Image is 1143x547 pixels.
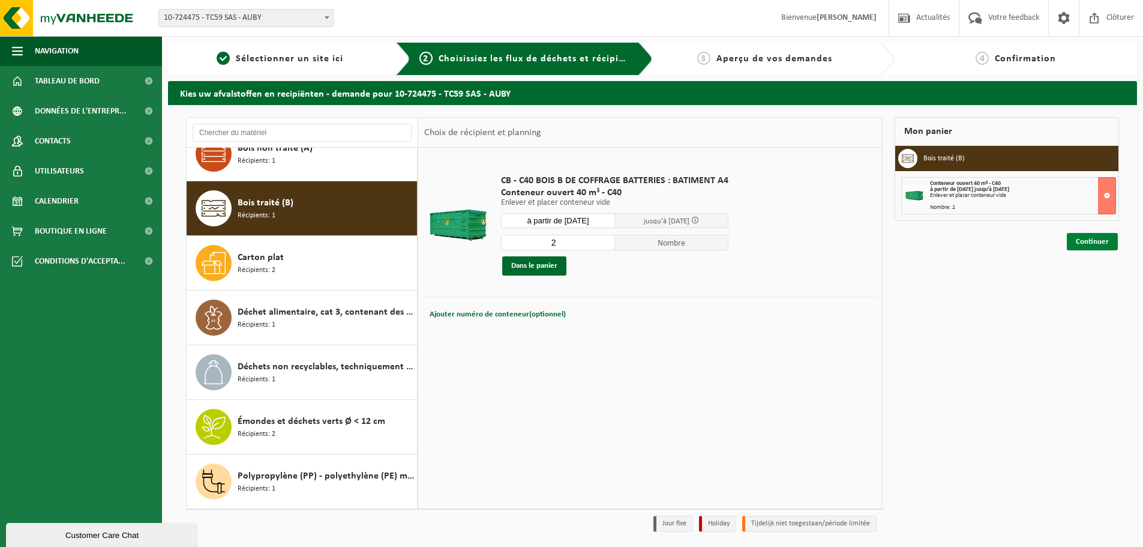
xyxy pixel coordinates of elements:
button: Déchet alimentaire, cat 3, contenant des produits d'origine animale, emballage synthétique Récipi... [187,291,418,345]
span: Bois non traité (A) [238,141,313,156]
iframe: chat widget [6,521,200,547]
span: Contacts [35,126,71,156]
input: Chercher du matériel [193,124,412,142]
input: Sélectionnez date [501,213,615,228]
p: Enlever et placer conteneur vide [501,199,728,207]
span: Aperçu de vos demandes [716,54,832,64]
span: 4 [976,52,989,65]
span: Récipients: 1 [238,374,275,385]
span: jusqu'à [DATE] [644,217,689,225]
span: Utilisateurs [35,156,84,186]
div: Enlever et placer conteneur vide [930,193,1115,199]
span: Choisissiez les flux de déchets et récipients [439,54,638,64]
strong: [PERSON_NAME] [817,13,877,22]
span: Récipients: 1 [238,156,275,167]
li: Jour fixe [653,516,693,532]
h3: Bois traité (B) [923,149,965,168]
span: Données de l'entrepr... [35,96,127,126]
button: Émondes et déchets verts Ø < 12 cm Récipients: 2 [187,400,418,455]
span: Récipients: 2 [238,429,275,440]
span: 2 [419,52,433,65]
span: Tableau de bord [35,66,100,96]
span: Sélectionner un site ici [236,54,343,64]
span: 10-724475 - TC59 SAS - AUBY [159,10,333,26]
span: Émondes et déchets verts Ø < 12 cm [238,414,385,429]
div: Nombre: 2 [930,205,1115,211]
a: 1Sélectionner un site ici [174,52,386,66]
span: Navigation [35,36,79,66]
span: 10-724475 - TC59 SAS - AUBY [158,9,334,27]
span: Récipients: 2 [238,265,275,276]
span: Nombre [615,235,729,250]
span: Polypropylène (PP) - polyethylène (PE) mix, dur, coloré [238,469,414,483]
span: Conditions d'accepta... [35,246,125,276]
span: 3 [697,52,710,65]
button: Bois traité (B) Récipients: 1 [187,181,418,236]
span: Bois traité (B) [238,196,293,210]
button: Déchets non recyclables, techniquement non combustibles (combustibles) Récipients: 1 [187,345,418,400]
span: Déchet alimentaire, cat 3, contenant des produits d'origine animale, emballage synthétique [238,305,414,319]
li: Holiday [699,516,736,532]
span: Confirmation [995,54,1056,64]
button: Bois non traité (A) Récipients: 1 [187,127,418,181]
button: Dans le panier [502,256,566,276]
li: Tijdelijk niet toegestaan/période limitée [742,516,877,532]
span: 1 [217,52,230,65]
strong: à partir de [DATE] jusqu'à [DATE] [930,186,1009,193]
h2: Kies uw afvalstoffen en recipiënten - demande pour 10-724475 - TC59 SAS - AUBY [168,81,1137,104]
span: Récipients: 1 [238,319,275,331]
div: Choix de récipient et planning [418,118,547,148]
button: Carton plat Récipients: 2 [187,236,418,291]
span: Conteneur ouvert 40 m³ - C40 [501,187,728,199]
span: Récipients: 1 [238,210,275,222]
button: Polypropylène (PP) - polyethylène (PE) mix, dur, coloré Récipients: 1 [187,455,418,509]
span: Conteneur ouvert 40 m³ - C40 [930,180,1001,187]
span: Récipients: 1 [238,483,275,495]
span: CB - C40 BOIS B DE COFFRAGE BATTERIES : BATIMENT A4 [501,175,728,187]
a: Continuer [1067,233,1118,250]
span: Ajouter numéro de conteneur(optionnel) [430,310,566,318]
span: Carton plat [238,250,284,265]
div: Mon panier [895,117,1119,146]
button: Ajouter numéro de conteneur(optionnel) [428,306,567,323]
span: Déchets non recyclables, techniquement non combustibles (combustibles) [238,360,414,374]
span: Calendrier [35,186,79,216]
span: Boutique en ligne [35,216,107,246]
